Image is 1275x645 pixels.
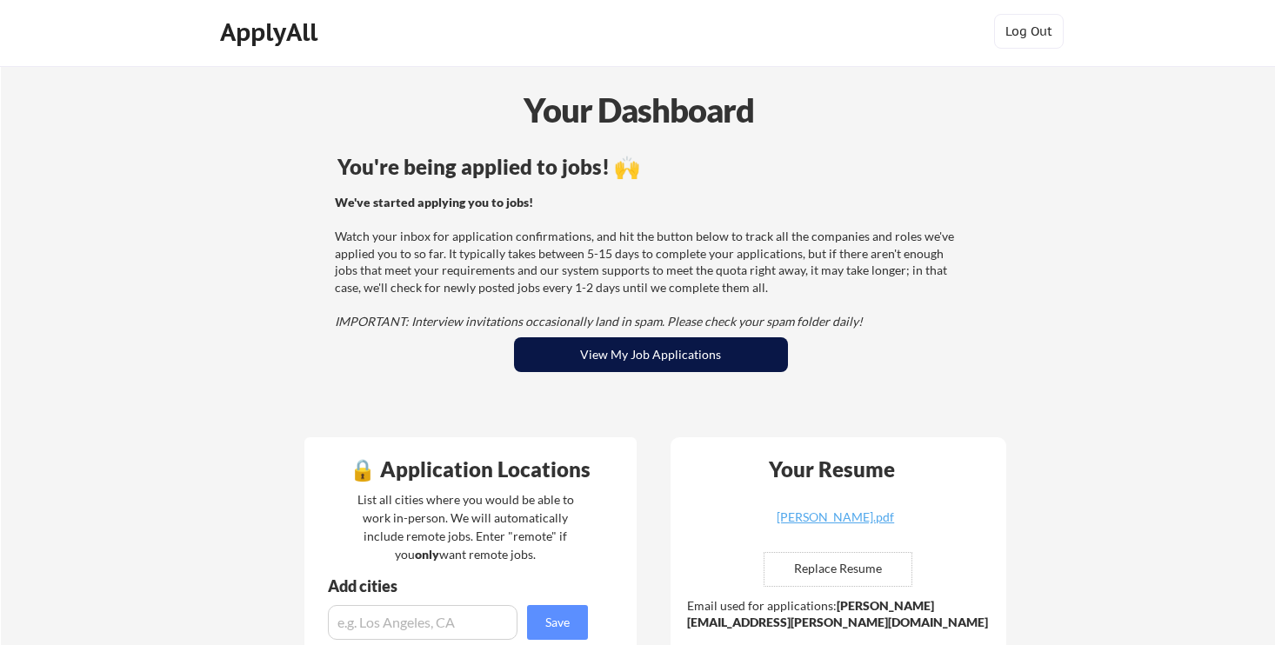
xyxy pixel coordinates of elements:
[514,337,788,372] button: View My Job Applications
[335,195,533,209] strong: We've started applying you to jobs!
[220,17,323,47] div: ApplyAll
[732,511,939,538] a: [PERSON_NAME].pdf
[335,194,962,330] div: Watch your inbox for application confirmations, and hit the button below to track all the compani...
[328,605,517,640] input: e.g. Los Angeles, CA
[337,156,965,177] div: You're being applied to jobs! 🙌
[335,314,863,329] em: IMPORTANT: Interview invitations occasionally land in spam. Please check your spam folder daily!
[994,14,1064,49] button: Log Out
[527,605,588,640] button: Save
[346,490,585,563] div: List all cities where you would be able to work in-person. We will automatically include remote j...
[732,511,939,523] div: [PERSON_NAME].pdf
[687,598,988,630] strong: [PERSON_NAME][EMAIL_ADDRESS][PERSON_NAME][DOMAIN_NAME]
[328,578,592,594] div: Add cities
[415,547,439,562] strong: only
[309,459,632,480] div: 🔒 Application Locations
[746,459,918,480] div: Your Resume
[2,85,1275,135] div: Your Dashboard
